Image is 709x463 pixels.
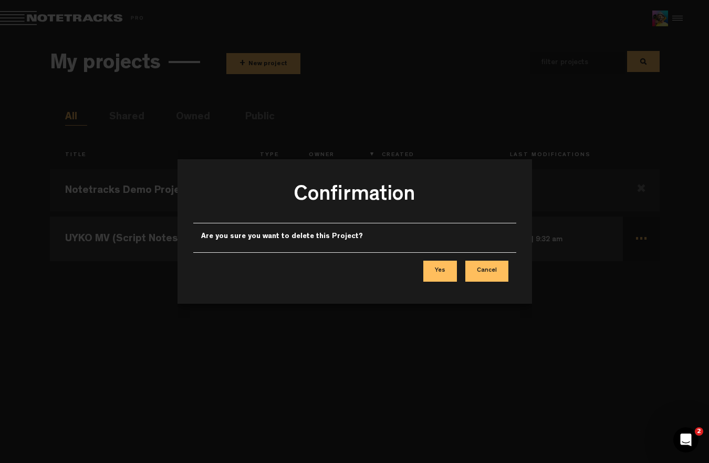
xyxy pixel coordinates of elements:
[673,427,698,452] iframe: Intercom live chat
[695,427,703,436] span: 2
[201,231,363,242] label: Are you sure you want to delete this Project?
[201,181,508,214] h3: Confirmation
[465,261,508,282] button: Cancel
[423,261,457,282] button: Yes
